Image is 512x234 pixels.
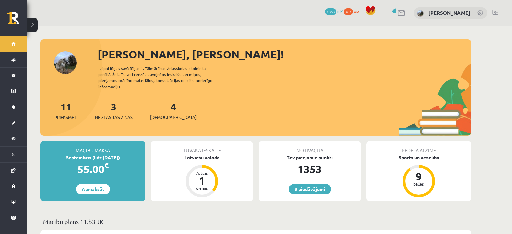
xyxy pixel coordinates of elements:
[259,154,361,161] div: Tev pieejamie punkti
[366,154,471,161] div: Sports un veselība
[344,8,362,14] a: 263 xp
[40,161,145,177] div: 55.00
[417,10,424,17] img: Elizabete Marta Ziļeva
[43,217,469,226] p: Mācību plāns 11.b3 JK
[150,114,197,121] span: [DEMOGRAPHIC_DATA]
[95,114,133,121] span: Neizlasītās ziņas
[366,154,471,198] a: Sports un veselība 9 balles
[354,8,359,14] span: xp
[409,171,429,182] div: 9
[54,101,77,121] a: 11Priekšmeti
[428,9,470,16] a: [PERSON_NAME]
[150,101,197,121] a: 4[DEMOGRAPHIC_DATA]
[259,161,361,177] div: 1353
[325,8,343,14] a: 1353 mP
[151,154,253,161] div: Latviešu valoda
[192,171,212,175] div: Atlicis
[259,141,361,154] div: Motivācija
[409,182,429,186] div: balles
[325,8,336,15] span: 1353
[40,141,145,154] div: Mācību maksa
[7,12,27,29] a: Rīgas 1. Tālmācības vidusskola
[104,160,109,170] span: €
[40,154,145,161] div: Septembris (līdz [DATE])
[98,46,471,62] div: [PERSON_NAME], [PERSON_NAME]!
[192,186,212,190] div: dienas
[151,141,253,154] div: Tuvākā ieskaite
[95,101,133,121] a: 3Neizlasītās ziņas
[76,184,110,194] a: Apmaksāt
[54,114,77,121] span: Priekšmeti
[337,8,343,14] span: mP
[344,8,353,15] span: 263
[366,141,471,154] div: Pēdējā atzīme
[192,175,212,186] div: 1
[98,65,224,90] div: Laipni lūgts savā Rīgas 1. Tālmācības vidusskolas skolnieka profilā. Šeit Tu vari redzēt tuvojošo...
[151,154,253,198] a: Latviešu valoda Atlicis 1 dienas
[289,184,331,194] a: 9 piedāvājumi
